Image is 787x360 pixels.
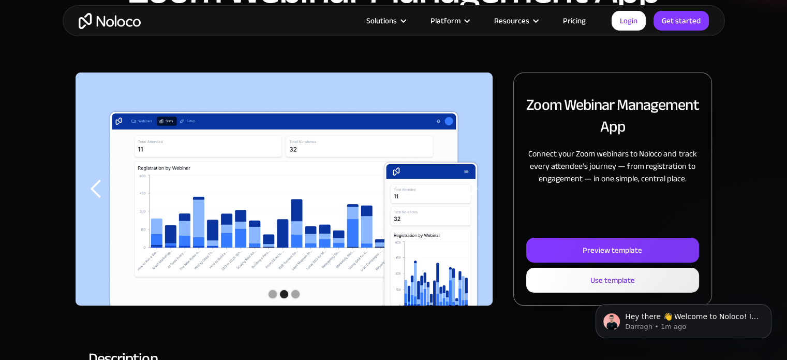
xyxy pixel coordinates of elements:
div: Show slide 2 of 3 [280,290,288,298]
a: Use template [526,268,699,293]
div: Solutions [366,14,397,27]
div: 2 of 3 [75,73,493,306]
div: Solutions [353,14,418,27]
a: Preview template [526,238,699,263]
a: Get started [654,11,709,31]
h2: Zoom Webinar Management App [526,94,699,137]
div: Use template [590,273,635,287]
div: Preview template [583,243,642,257]
div: Show slide 1 of 3 [269,290,277,298]
a: Login [612,11,646,31]
div: carousel [76,73,493,306]
p: Connect your Zoom webinars to Noloco and track every attendee's journey — from registration to en... [526,148,699,185]
div: Platform [418,14,481,27]
a: Pricing [550,14,599,27]
div: previous slide [76,73,117,306]
div: Show slide 3 of 3 [291,290,300,298]
div: Platform [430,14,461,27]
a: home [79,13,141,29]
div: Resources [481,14,550,27]
iframe: Intercom notifications message [580,282,787,355]
div: next slide [451,73,493,306]
div: Resources [494,14,529,27]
